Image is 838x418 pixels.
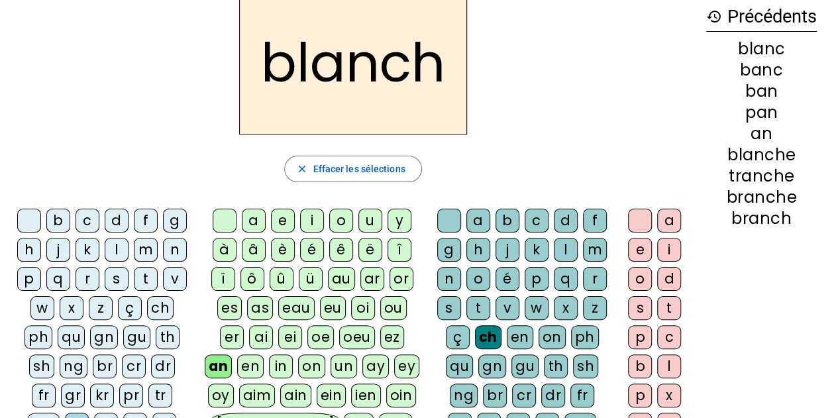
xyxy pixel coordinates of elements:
div: é [496,267,519,291]
div: br [93,354,117,378]
div: c [657,325,681,349]
div: fr [32,384,56,407]
div: au [328,267,355,291]
div: f [583,209,607,233]
div: à [213,238,236,262]
div: gr [61,384,85,407]
div: er [220,325,244,349]
div: ç [446,325,470,349]
div: ien [351,384,381,407]
div: a [242,209,266,233]
div: ph [571,325,599,349]
div: gu [511,354,539,378]
div: br [483,384,507,407]
div: a [657,209,681,233]
div: ç [118,296,142,320]
div: z [583,296,607,320]
div: sh [573,354,598,378]
div: ar [360,267,384,291]
div: ez [380,325,404,349]
div: l [657,354,681,378]
div: y [388,209,411,233]
div: i [657,238,681,262]
div: ê [329,238,353,262]
div: cr [512,384,536,407]
div: s [628,296,652,320]
div: é [300,238,324,262]
div: o [628,267,652,291]
div: oy [208,384,234,407]
div: m [583,238,607,262]
div: gu [123,325,150,349]
div: cr [122,354,146,378]
div: ein [317,384,346,407]
div: aim [239,384,276,407]
div: g [163,209,187,233]
div: ë [358,238,382,262]
div: b [46,209,70,233]
div: eau [278,296,315,320]
div: fr [570,384,594,407]
div: en [237,354,264,378]
div: qu [58,325,85,349]
div: qu [446,354,473,378]
div: w [30,296,54,320]
div: n [163,238,187,262]
div: ng [60,354,87,378]
div: â [242,238,266,262]
div: ain [280,384,311,407]
div: ï [211,267,235,291]
div: û [270,267,293,291]
div: kr [90,384,114,407]
div: dr [151,354,175,378]
div: ou [380,296,407,320]
div: l [105,238,129,262]
button: Effacer les sélections [284,156,421,182]
div: blanc [706,41,817,57]
div: v [496,296,519,320]
div: eu [320,296,346,320]
div: oeu [339,325,375,349]
div: tr [148,384,172,407]
div: th [544,354,568,378]
mat-icon: close [295,163,307,175]
div: branche [706,189,817,205]
div: o [329,209,353,233]
div: ü [299,267,323,291]
div: es [217,296,242,320]
div: ban [706,83,817,99]
div: th [156,325,180,349]
div: o [466,267,490,291]
div: h [17,238,41,262]
div: on [539,325,566,349]
div: j [496,238,519,262]
div: k [525,238,549,262]
div: è [271,238,295,262]
div: p [628,325,652,349]
div: m [134,238,158,262]
div: i [300,209,324,233]
div: d [657,267,681,291]
div: an [706,126,817,142]
div: x [60,296,83,320]
div: x [554,296,578,320]
div: b [628,354,652,378]
div: n [437,267,461,291]
div: w [525,296,549,320]
div: or [390,267,413,291]
div: v [163,267,187,291]
div: pan [706,105,817,121]
div: ng [450,384,478,407]
mat-icon: history [706,9,722,25]
div: p [17,267,41,291]
div: banc [706,62,817,78]
div: ch [147,296,174,320]
div: ei [278,325,302,349]
div: p [628,384,652,407]
div: q [554,267,578,291]
div: t [466,296,490,320]
div: an [205,354,232,378]
div: d [554,209,578,233]
div: sh [29,354,54,378]
div: un [331,354,357,378]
